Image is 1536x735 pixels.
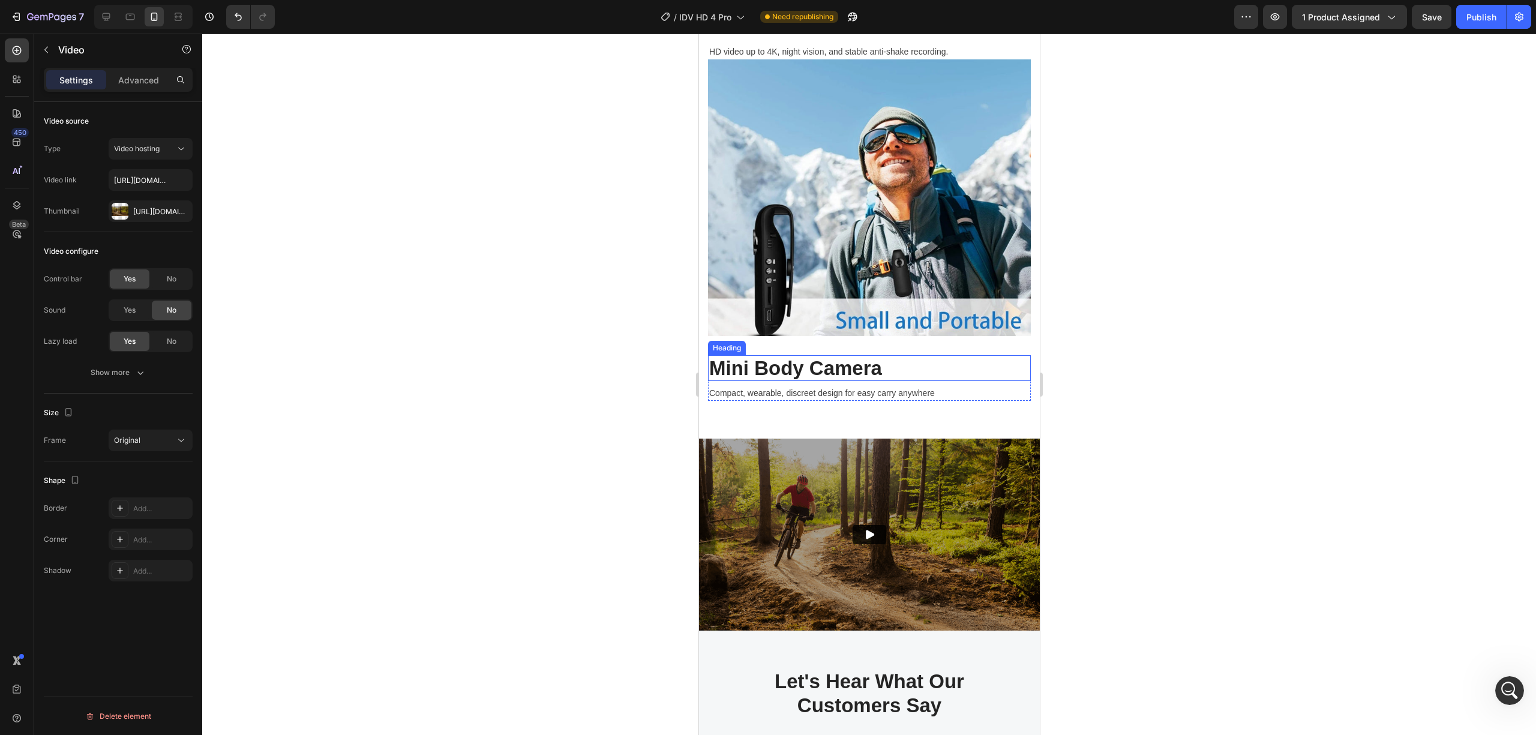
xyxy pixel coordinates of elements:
span: Yes [124,336,136,347]
span: Yes [124,305,136,316]
div: Thumbnail [44,206,80,217]
div: Undo/Redo [226,5,275,29]
div: Video source [44,116,89,127]
p: Video [58,43,160,57]
span: No [167,305,176,316]
span: Video hosting [114,144,160,153]
span: Original [114,436,140,445]
div: Publish [1466,11,1496,23]
div: Control bar [44,274,82,284]
span: Yes [124,274,136,284]
div: Shadow [44,565,71,576]
div: Lazy load [44,336,77,347]
div: [URL][DOMAIN_NAME] [133,206,190,217]
button: Video hosting [109,138,193,160]
div: Add... [133,503,190,514]
p: Advanced [118,74,159,86]
div: 450 [11,128,29,137]
div: Corner [44,534,68,545]
span: No [167,336,176,347]
span: No [167,274,176,284]
div: Delete element [85,709,151,724]
p: Settings [59,74,93,86]
p: 7 [79,10,84,24]
button: Save [1412,5,1451,29]
iframe: Intercom live chat [1495,676,1524,705]
span: / [674,11,677,23]
div: Size [44,405,76,421]
div: Add... [133,566,190,577]
button: Delete element [44,707,193,726]
div: Frame [44,435,66,446]
div: Video configure [44,246,98,257]
iframe: Design area [699,34,1040,735]
div: Sound [44,305,65,316]
button: Original [109,430,193,451]
div: Beta [9,220,29,229]
button: 7 [5,5,89,29]
div: Show more [91,367,146,379]
div: Border [44,503,67,514]
input: Insert video url here [109,169,193,191]
span: 1 product assigned [1302,11,1380,23]
span: Save [1422,12,1442,22]
span: IDV HD 4 Pro [679,11,731,23]
span: Need republishing [772,11,833,22]
button: Publish [1456,5,1507,29]
div: Shape [44,473,82,489]
div: Type [44,143,61,154]
div: Video link [44,175,77,185]
div: Add... [133,535,190,545]
button: 1 product assigned [1292,5,1407,29]
button: Show more [44,362,193,383]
